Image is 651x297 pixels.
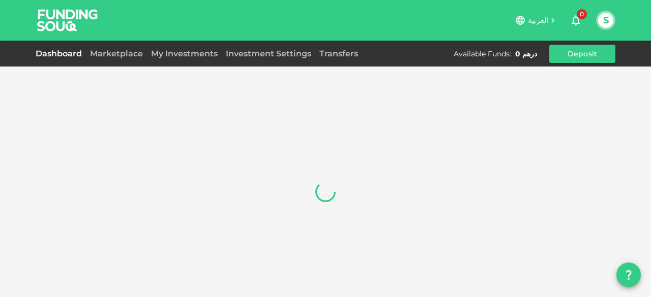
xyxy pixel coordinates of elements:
[528,16,548,25] span: العربية
[566,10,586,30] button: 0
[616,262,641,287] button: question
[454,49,511,59] div: Available Funds :
[515,49,537,59] div: درهم 0
[598,13,613,28] button: S
[222,49,315,58] a: Investment Settings
[549,45,615,63] button: Deposit
[315,49,362,58] a: Transfers
[86,49,147,58] a: Marketplace
[36,49,86,58] a: Dashboard
[577,9,587,19] span: 0
[147,49,222,58] a: My Investments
